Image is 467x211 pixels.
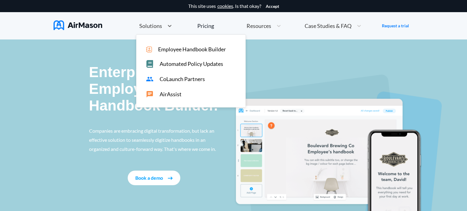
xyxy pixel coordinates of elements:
span: Case Studies & FAQ [305,23,351,29]
div: Pricing [197,23,214,29]
span: Solutions [139,23,162,29]
span: Resources [247,23,271,29]
button: Accept cookies [266,4,279,9]
p: Companies are embracing digital transformation, but lack an effective solution to seamlessly digi... [89,126,219,154]
a: cookies [217,3,233,9]
img: AirMason Logo [54,20,102,30]
img: icon [146,46,152,53]
a: Pricing [197,20,214,31]
button: Book a demo [128,171,180,185]
span: CoLaunch Partners [160,76,205,82]
span: Employee Handbook Builder [158,46,226,53]
a: Request a trial [382,23,409,29]
p: Enterprise-grade Employee Handbook Builder. [89,64,219,114]
span: Automated Policy Updates [160,61,223,67]
span: AirAssist [160,91,182,97]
